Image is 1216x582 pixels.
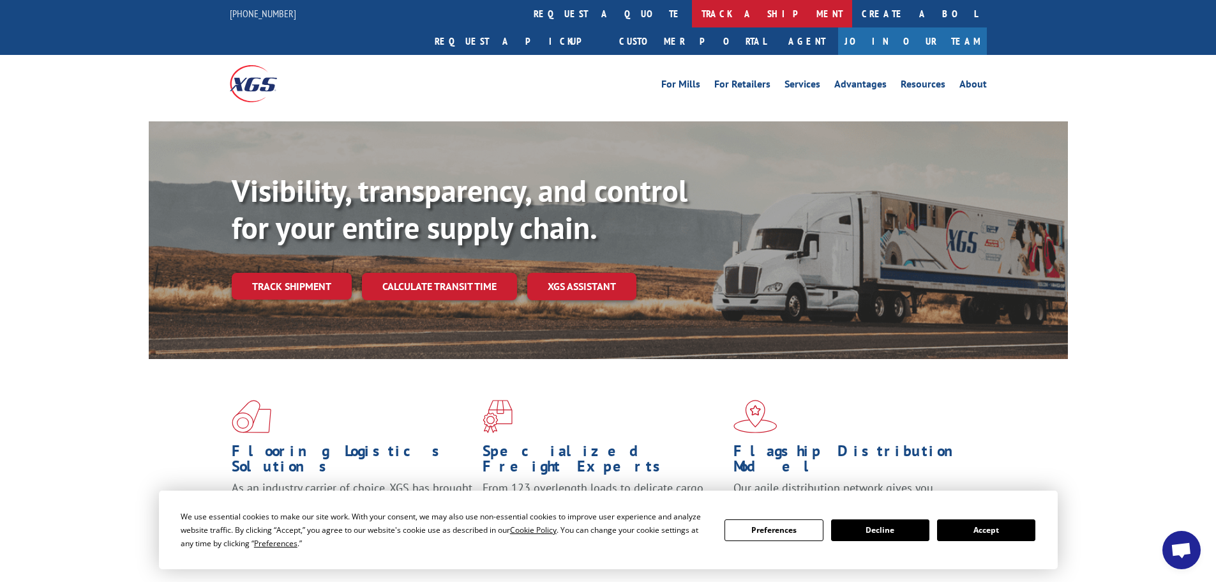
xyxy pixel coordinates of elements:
[232,171,687,247] b: Visibility, transparency, and control for your entire supply chain.
[937,519,1035,541] button: Accept
[733,400,777,433] img: xgs-icon-flagship-distribution-model-red
[425,27,610,55] a: Request a pickup
[483,443,724,480] h1: Specialized Freight Experts
[901,79,945,93] a: Resources
[831,519,929,541] button: Decline
[362,273,517,300] a: Calculate transit time
[661,79,700,93] a: For Mills
[483,480,724,537] p: From 123 overlength loads to delicate cargo, our experienced staff knows the best way to move you...
[959,79,987,93] a: About
[733,443,975,480] h1: Flagship Distribution Model
[610,27,776,55] a: Customer Portal
[733,480,968,510] span: Our agile distribution network gives you nationwide inventory management on demand.
[181,510,709,550] div: We use essential cookies to make our site work. With your consent, we may also use non-essential ...
[834,79,887,93] a: Advantages
[784,79,820,93] a: Services
[159,491,1058,569] div: Cookie Consent Prompt
[1162,531,1201,569] a: Open chat
[776,27,838,55] a: Agent
[714,79,770,93] a: For Retailers
[483,400,513,433] img: xgs-icon-focused-on-flooring-red
[724,519,823,541] button: Preferences
[254,538,297,549] span: Preferences
[838,27,987,55] a: Join Our Team
[527,273,636,300] a: XGS ASSISTANT
[232,273,352,300] a: Track shipment
[510,525,557,535] span: Cookie Policy
[232,480,472,526] span: As an industry carrier of choice, XGS has brought innovation and dedication to flooring logistics...
[232,400,271,433] img: xgs-icon-total-supply-chain-intelligence-red
[232,443,473,480] h1: Flooring Logistics Solutions
[230,7,296,20] a: [PHONE_NUMBER]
